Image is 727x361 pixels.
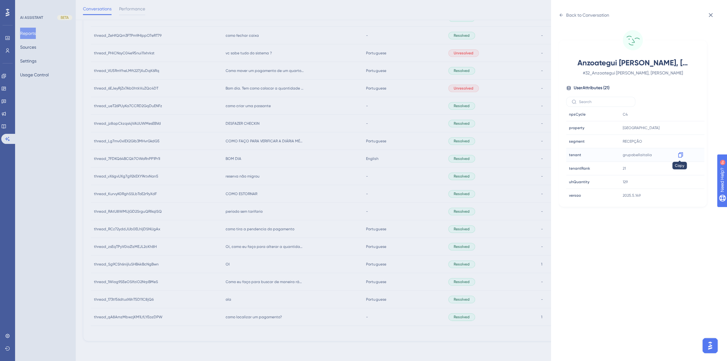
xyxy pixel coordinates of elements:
span: Need Help? [15,2,39,9]
input: Search [579,100,630,104]
span: User Attributes ( 21 ) [574,84,609,92]
span: [GEOGRAPHIC_DATA] [623,125,659,130]
span: tenant [569,152,581,157]
iframe: UserGuiding AI Assistant Launcher [701,336,719,355]
span: segment [569,139,585,144]
span: C4 [623,112,628,117]
span: uhQuantity [569,179,589,184]
span: 2025.5.149 [623,193,641,198]
span: # 32_Anzoategui [PERSON_NAME], [PERSON_NAME] [577,69,688,77]
span: grupobellaitalia [623,152,652,157]
span: 21 [623,166,626,171]
div: Back to Conversation [566,11,609,19]
span: property [569,125,584,130]
span: versao [569,193,581,198]
span: 129 [623,179,628,184]
span: npsCycle [569,112,586,117]
div: 9+ [43,3,46,8]
span: tenantRank [569,166,590,171]
span: Anzoategui [PERSON_NAME], [PERSON_NAME] [577,58,688,68]
span: RECEPÇÃO [623,139,642,144]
